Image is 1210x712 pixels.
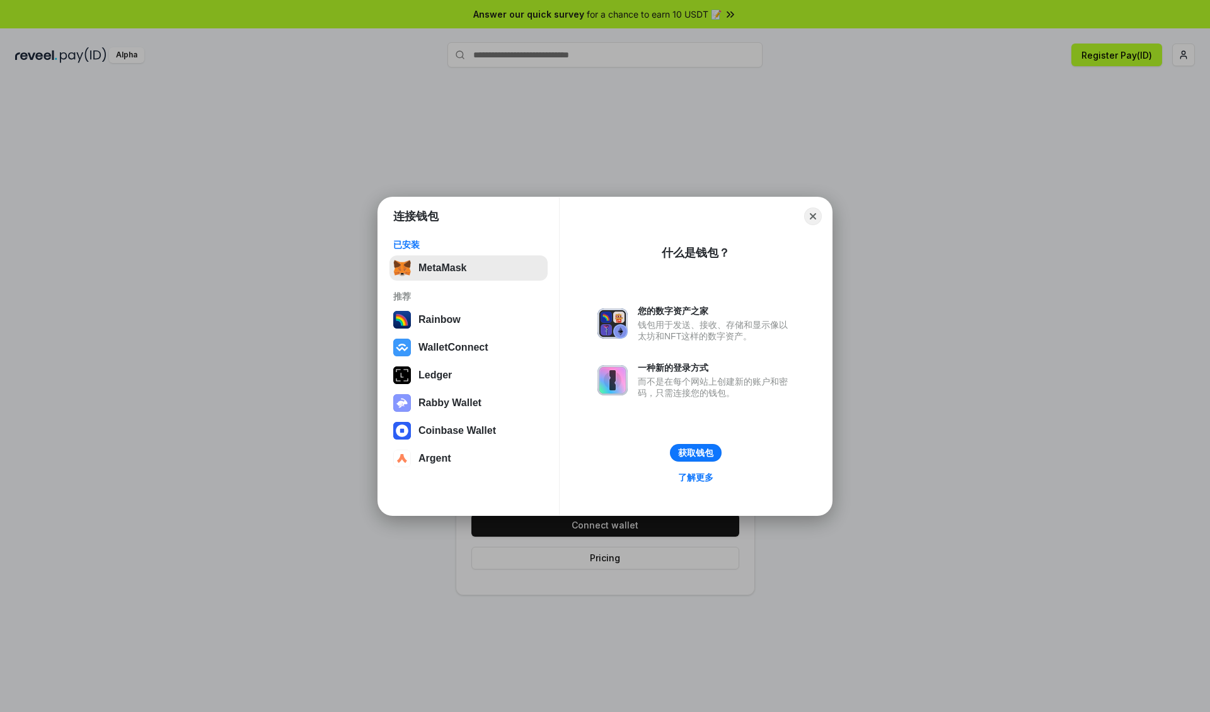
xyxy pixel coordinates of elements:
[393,422,411,440] img: svg+xml,%3Csvg%20width%3D%2228%22%20height%3D%2228%22%20viewBox%3D%220%200%2028%2028%22%20fill%3D...
[389,307,548,332] button: Rainbow
[393,394,411,412] img: svg+xml,%3Csvg%20xmlns%3D%22http%3A%2F%2Fwww.w3.org%2F2000%2Fsvg%22%20fill%3D%22none%22%20viewBox...
[393,311,411,329] img: svg+xml,%3Csvg%20width%3D%22120%22%20height%3D%22120%22%20viewBox%3D%220%200%20120%20120%22%20fil...
[662,245,730,260] div: 什么是钱包？
[389,363,548,388] button: Ledger
[418,342,488,353] div: WalletConnect
[678,472,713,483] div: 了解更多
[389,446,548,471] button: Argent
[418,453,451,464] div: Argent
[670,444,722,462] button: 获取钱包
[393,339,411,356] img: svg+xml,%3Csvg%20width%3D%2228%22%20height%3D%2228%22%20viewBox%3D%220%200%2028%2028%22%20fill%3D...
[678,447,713,458] div: 获取钱包
[418,370,452,381] div: Ledger
[418,425,496,436] div: Coinbase Wallet
[597,308,628,339] img: svg+xml,%3Csvg%20xmlns%3D%22http%3A%2F%2Fwww.w3.org%2F2000%2Fsvg%22%20fill%3D%22none%22%20viewBox...
[638,319,794,342] div: 钱包用于发送、接收、存储和显示像以太坊和NFT这样的数字资产。
[418,262,466,274] div: MetaMask
[393,259,411,277] img: svg+xml,%3Csvg%20fill%3D%22none%22%20height%3D%2233%22%20viewBox%3D%220%200%2035%2033%22%20width%...
[638,362,794,373] div: 一种新的登录方式
[393,366,411,384] img: svg+xml,%3Csvg%20xmlns%3D%22http%3A%2F%2Fwww.w3.org%2F2000%2Fsvg%22%20width%3D%2228%22%20height%3...
[389,335,548,360] button: WalletConnect
[389,390,548,416] button: Rabby Wallet
[804,207,822,225] button: Close
[389,418,548,443] button: Coinbase Wallet
[418,397,481,409] div: Rabby Wallet
[393,239,544,250] div: 已安装
[638,305,794,317] div: 您的数字资产之家
[393,209,439,224] h1: 连接钱包
[597,365,628,395] img: svg+xml,%3Csvg%20xmlns%3D%22http%3A%2F%2Fwww.w3.org%2F2000%2Fsvg%22%20fill%3D%22none%22%20viewBox...
[671,469,721,486] a: 了解更多
[638,376,794,399] div: 而不是在每个网站上创建新的账户和密码，只需连接您的钱包。
[418,314,461,325] div: Rainbow
[393,450,411,467] img: svg+xml,%3Csvg%20width%3D%2228%22%20height%3D%2228%22%20viewBox%3D%220%200%2028%2028%22%20fill%3D...
[389,255,548,281] button: MetaMask
[393,291,544,302] div: 推荐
